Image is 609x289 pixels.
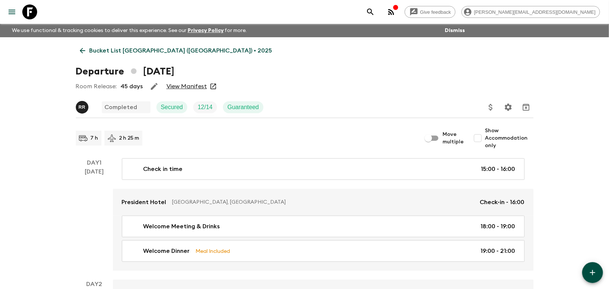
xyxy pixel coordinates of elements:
span: Show Accommodation only [485,127,534,149]
p: 18:00 - 19:00 [481,222,515,231]
p: Day 1 [76,158,113,167]
span: Roland Rau [76,103,90,109]
p: 45 days [121,82,143,91]
p: Welcome Dinner [143,247,190,255]
p: Bucket List [GEOGRAPHIC_DATA] ([GEOGRAPHIC_DATA]) • 2025 [90,46,272,55]
p: Secured [161,103,183,112]
p: 15:00 - 16:00 [481,165,515,174]
a: Give feedback [405,6,456,18]
span: Give feedback [416,9,455,15]
a: Welcome Meeting & Drinks18:00 - 19:00 [122,216,525,237]
a: Welcome DinnerMeal Included19:00 - 21:00 [122,240,525,262]
p: Check in time [143,165,183,174]
span: [PERSON_NAME][EMAIL_ADDRESS][DOMAIN_NAME] [470,9,600,15]
div: Trip Fill [193,101,217,113]
h1: Departure [DATE] [76,64,174,79]
p: Guaranteed [227,103,259,112]
button: Dismiss [443,25,467,36]
div: [DATE] [85,167,104,271]
p: Room Release: [76,82,117,91]
a: Privacy Policy [188,28,224,33]
a: President Hotel[GEOGRAPHIC_DATA], [GEOGRAPHIC_DATA]Check-in - 16:00 [113,189,534,216]
p: Check-in - 16:00 [480,198,525,207]
p: 12 / 14 [198,103,213,112]
p: [GEOGRAPHIC_DATA], [GEOGRAPHIC_DATA] [172,199,474,206]
p: Meal Included [196,247,230,255]
span: Move multiple [443,131,464,146]
button: Archive (Completed, Cancelled or Unsynced Departures only) [519,100,534,115]
p: 7 h [91,134,98,142]
p: 2 h 25 m [119,134,139,142]
p: President Hotel [122,198,166,207]
p: Welcome Meeting & Drinks [143,222,220,231]
p: We use functional & tracking cookies to deliver this experience. See our for more. [9,24,250,37]
button: search adventures [363,4,378,19]
a: View Manifest [166,83,207,90]
p: Day 2 [76,280,113,289]
p: 19:00 - 21:00 [481,247,515,255]
div: Secured [156,101,188,113]
a: Check in time15:00 - 16:00 [122,158,525,180]
button: Settings [501,100,516,115]
button: Update Price, Early Bird Discount and Costs [483,100,498,115]
a: Bucket List [GEOGRAPHIC_DATA] ([GEOGRAPHIC_DATA]) • 2025 [76,43,276,58]
button: menu [4,4,19,19]
div: [PERSON_NAME][EMAIL_ADDRESS][DOMAIN_NAME] [461,6,600,18]
p: Completed [105,103,137,112]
